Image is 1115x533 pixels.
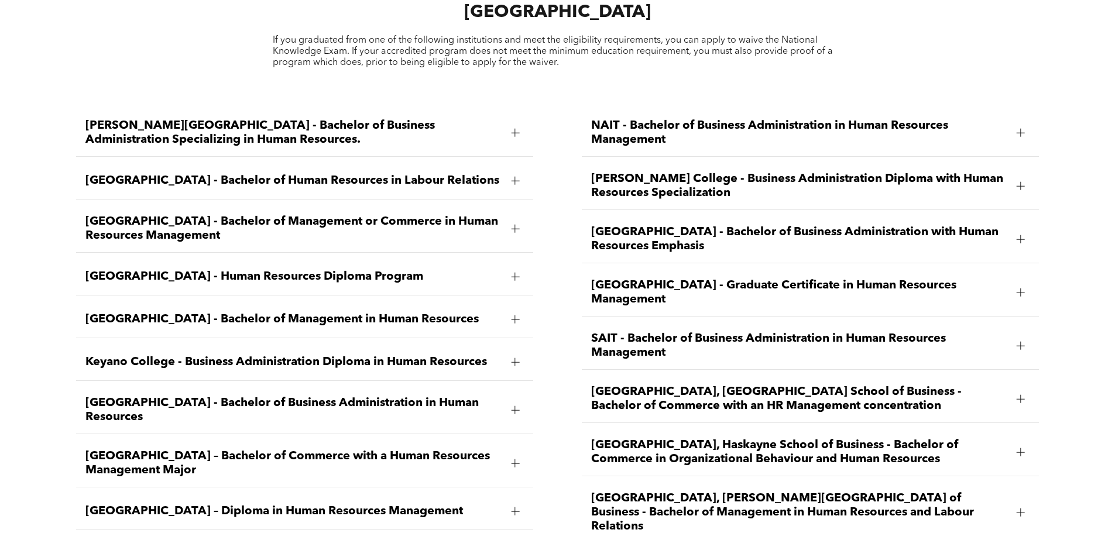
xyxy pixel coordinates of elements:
[85,215,502,243] span: [GEOGRAPHIC_DATA] - Bachelor of Management or Commerce in Human Resources Management
[85,119,502,147] span: [PERSON_NAME][GEOGRAPHIC_DATA] - Bachelor of Business Administration Specializing in Human Resour...
[591,225,1007,253] span: [GEOGRAPHIC_DATA] - Bachelor of Business Administration with Human Resources Emphasis
[273,36,833,67] span: If you graduated from one of the following institutions and meet the eligibility requirements, yo...
[85,355,502,369] span: Keyano College - Business Administration Diploma in Human Resources
[85,174,502,188] span: [GEOGRAPHIC_DATA] - Bachelor of Human Resources in Labour Relations
[591,385,1007,413] span: [GEOGRAPHIC_DATA], [GEOGRAPHIC_DATA] School of Business - Bachelor of Commerce with an HR Managem...
[85,312,502,326] span: [GEOGRAPHIC_DATA] - Bachelor of Management in Human Resources
[591,438,1007,466] span: [GEOGRAPHIC_DATA], Haskayne School of Business - Bachelor of Commerce in Organizational Behaviour...
[591,119,1007,147] span: NAIT - Bachelor of Business Administration in Human Resources Management
[85,504,502,518] span: [GEOGRAPHIC_DATA] – Diploma in Human Resources Management
[85,449,502,477] span: [GEOGRAPHIC_DATA] – Bachelor of Commerce with a Human Resources Management Major
[591,332,1007,360] span: SAIT - Bachelor of Business Administration in Human Resources Management
[591,278,1007,307] span: [GEOGRAPHIC_DATA] - Graduate Certificate in Human Resources Management
[85,270,502,284] span: [GEOGRAPHIC_DATA] - Human Resources Diploma Program
[85,396,502,424] span: [GEOGRAPHIC_DATA] - Bachelor of Business Administration in Human Resources
[591,172,1007,200] span: [PERSON_NAME] College - Business Administration Diploma with Human Resources Specialization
